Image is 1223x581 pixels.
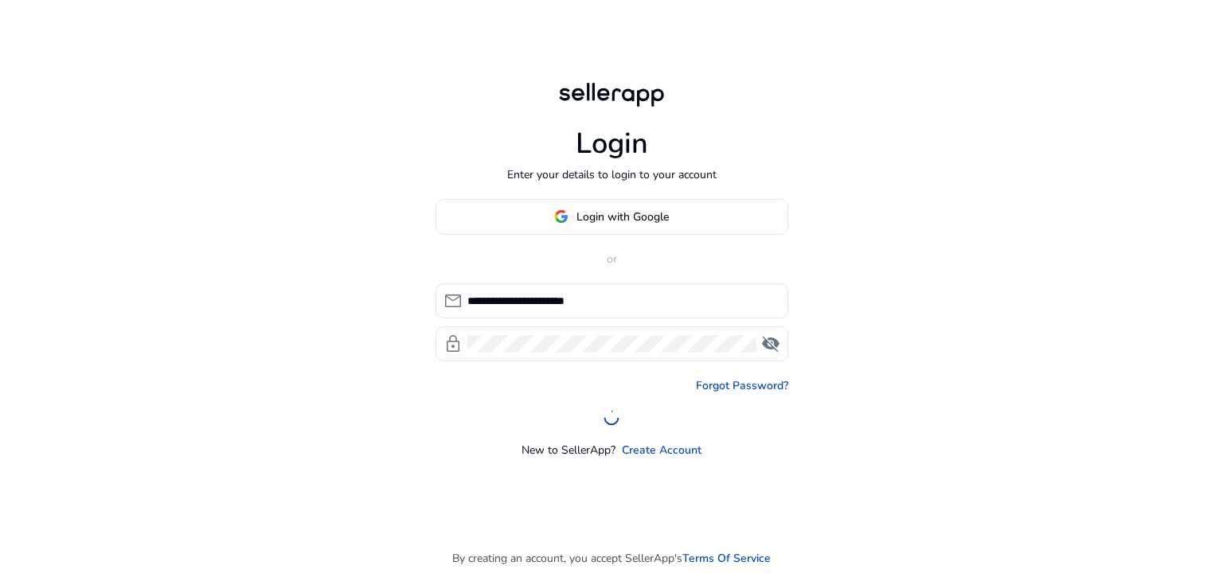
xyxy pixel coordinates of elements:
[761,334,780,353] span: visibility_off
[554,209,569,224] img: google-logo.svg
[622,442,701,458] a: Create Account
[443,291,463,310] span: mail
[682,550,771,567] a: Terms Of Service
[576,127,648,161] h1: Login
[576,209,669,225] span: Login with Google
[522,442,615,458] p: New to SellerApp?
[696,377,788,394] a: Forgot Password?
[507,166,717,183] p: Enter your details to login to your account
[436,199,788,235] button: Login with Google
[436,251,788,267] p: or
[443,334,463,353] span: lock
